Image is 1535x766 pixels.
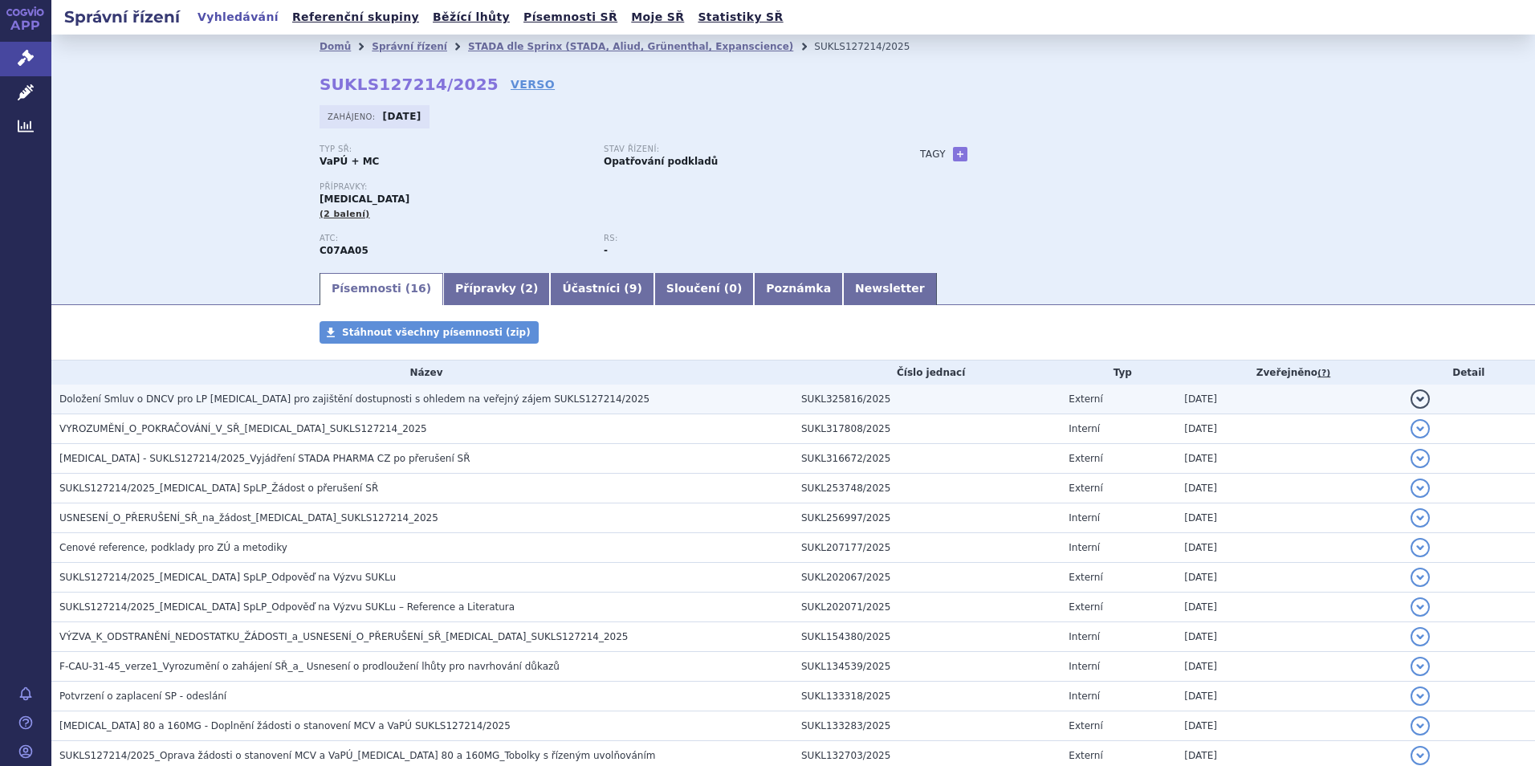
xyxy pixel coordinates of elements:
[1061,361,1176,385] th: Typ
[320,75,499,94] strong: SUKLS127214/2025
[525,282,533,295] span: 2
[1069,661,1100,672] span: Interní
[793,593,1061,622] td: SUKL202071/2025
[410,282,425,295] span: 16
[1176,622,1402,652] td: [DATE]
[604,234,872,243] p: RS:
[1176,593,1402,622] td: [DATE]
[814,35,930,59] li: SUKLS127214/2025
[342,327,531,338] span: Stáhnout všechny písemnosti (zip)
[320,273,443,305] a: Písemnosti (16)
[1411,657,1430,676] button: detail
[51,361,793,385] th: Název
[550,273,653,305] a: Účastníci (9)
[629,282,637,295] span: 9
[1403,361,1535,385] th: Detail
[320,321,539,344] a: Stáhnout všechny písemnosti (zip)
[1069,423,1100,434] span: Interní
[59,393,649,405] span: Doložení Smluv o DNCV pro LP Propranolol pro zajištění dostupnosti s ohledem na veřejný zájem SUK...
[1176,503,1402,533] td: [DATE]
[1411,508,1430,528] button: detail
[793,682,1061,711] td: SUKL133318/2025
[59,720,511,731] span: Propranolol 80 a 160MG - Doplnění žádosti o stanovení MCV a VaPÚ SUKLS127214/2025
[654,273,754,305] a: Sloučení (0)
[604,156,718,167] strong: Opatřování podkladů
[1411,449,1430,468] button: detail
[320,209,370,219] span: (2 balení)
[511,76,555,92] a: VERSO
[59,691,226,702] span: Potvrzení o zaplacení SP - odeslání
[1069,393,1102,405] span: Externí
[843,273,937,305] a: Newsletter
[320,41,351,52] a: Domů
[1069,542,1100,553] span: Interní
[604,145,872,154] p: Stav řízení:
[1176,385,1402,414] td: [DATE]
[1069,453,1102,464] span: Externí
[1411,538,1430,557] button: detail
[793,652,1061,682] td: SUKL134539/2025
[953,147,967,161] a: +
[793,385,1061,414] td: SUKL325816/2025
[287,6,424,28] a: Referenční skupiny
[793,503,1061,533] td: SUKL256997/2025
[328,110,378,123] span: Zahájeno:
[59,542,287,553] span: Cenové reference, podklady pro ZÚ a metodiky
[372,41,447,52] a: Správní řízení
[1411,687,1430,706] button: detail
[1176,711,1402,741] td: [DATE]
[1411,597,1430,617] button: detail
[1176,563,1402,593] td: [DATE]
[793,361,1061,385] th: Číslo jednací
[51,6,193,28] h2: Správní řízení
[1411,419,1430,438] button: detail
[59,453,470,464] span: Propranolol - SUKLS127214/2025_Vyjádření STADA PHARMA CZ po přerušení SŘ
[59,750,655,761] span: SUKLS127214/2025_Oprava žádosti o stanovení MCV a VaPÚ_Propranolol 80 a 160MG_Tobolky s řízeným u...
[383,111,421,122] strong: [DATE]
[1411,627,1430,646] button: detail
[1317,368,1330,379] abbr: (?)
[193,6,283,28] a: Vyhledávání
[1069,750,1102,761] span: Externí
[604,245,608,256] strong: -
[59,661,560,672] span: F-CAU-31-45_verze1_Vyrozumění o zahájení SŘ_a_ Usnesení o prodloužení lhůty pro navrhování důkazů
[1069,691,1100,702] span: Interní
[1176,474,1402,503] td: [DATE]
[1176,414,1402,444] td: [DATE]
[1176,652,1402,682] td: [DATE]
[519,6,622,28] a: Písemnosti SŘ
[1411,716,1430,735] button: detail
[1069,512,1100,524] span: Interní
[793,414,1061,444] td: SUKL317808/2025
[320,156,379,167] strong: VaPÚ + MC
[320,234,588,243] p: ATC:
[1069,483,1102,494] span: Externí
[793,533,1061,563] td: SUKL207177/2025
[1176,361,1402,385] th: Zveřejněno
[920,145,946,164] h3: Tagy
[320,182,888,192] p: Přípravky:
[1069,601,1102,613] span: Externí
[1176,682,1402,711] td: [DATE]
[320,245,368,256] strong: PROPRANOLOL
[793,444,1061,474] td: SUKL316672/2025
[320,194,409,205] span: [MEDICAL_DATA]
[59,572,396,583] span: SUKLS127214/2025_Propranolol SpLP_Odpověď na Výzvu SUKLu
[1176,444,1402,474] td: [DATE]
[793,563,1061,593] td: SUKL202067/2025
[729,282,737,295] span: 0
[1176,533,1402,563] td: [DATE]
[468,41,793,52] a: STADA dle Sprinx (STADA, Aliud, Grünenthal, Expanscience)
[793,622,1061,652] td: SUKL154380/2025
[59,631,628,642] span: VÝZVA_K_ODSTRANĚNÍ_NEDOSTATKU_ŽÁDOSTI_a_USNESENÍ_O_PŘERUŠENÍ_SŘ_PROPRANOLOL_SUKLS127214_2025
[59,483,378,494] span: SUKLS127214/2025_Propranolol SpLP_Žádost o přerušení SŘ
[693,6,788,28] a: Statistiky SŘ
[320,145,588,154] p: Typ SŘ:
[428,6,515,28] a: Běžící lhůty
[1069,572,1102,583] span: Externí
[59,423,427,434] span: VYROZUMĚNÍ_O_POKRAČOVÁNÍ_V_SŘ_PROPRANOLOL_SUKLS127214_2025
[793,711,1061,741] td: SUKL133283/2025
[59,512,438,524] span: USNESENÍ_O_PŘERUŠENÍ_SŘ_na_žádost_PROPRANOLOL_SUKLS127214_2025
[1069,631,1100,642] span: Interní
[1411,568,1430,587] button: detail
